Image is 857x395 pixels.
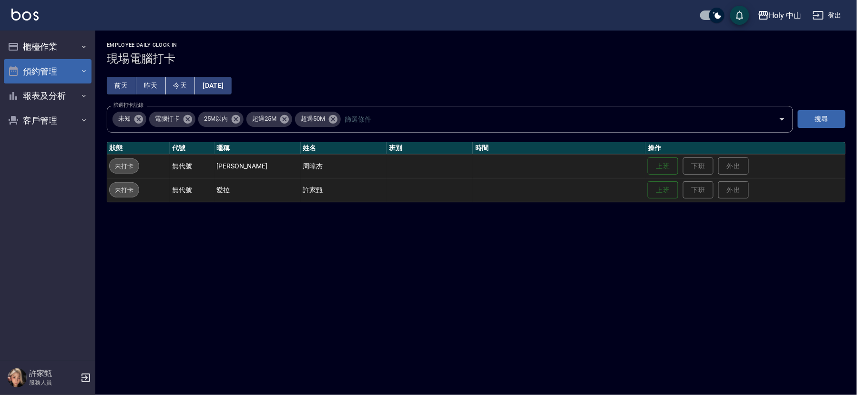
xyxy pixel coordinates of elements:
[11,9,39,21] img: Logo
[195,77,231,94] button: [DATE]
[301,142,387,155] th: 姓名
[170,142,214,155] th: 代號
[246,112,292,127] div: 超過25M
[107,52,846,65] h3: 現場電腦打卡
[4,83,92,108] button: 報表及分析
[170,154,214,178] td: 無代號
[113,102,143,109] label: 篩選打卡記錄
[645,142,846,155] th: 操作
[730,6,749,25] button: save
[387,142,473,155] th: 班別
[648,181,678,199] button: 上班
[809,7,846,24] button: 登出
[4,108,92,133] button: 客戶管理
[110,185,139,195] span: 未打卡
[110,161,139,171] span: 未打卡
[648,157,678,175] button: 上班
[295,112,341,127] div: 超過50M
[295,114,331,124] span: 超過50M
[112,112,146,127] div: 未知
[214,154,301,178] td: [PERSON_NAME]
[136,77,166,94] button: 昨天
[214,142,301,155] th: 暱稱
[775,112,790,127] button: Open
[107,142,170,155] th: 狀態
[112,114,136,124] span: 未知
[29,369,78,378] h5: 許家甄
[4,59,92,84] button: 預約管理
[769,10,802,21] div: Holy 中山
[170,178,214,202] td: 無代號
[107,77,136,94] button: 前天
[754,6,806,25] button: Holy 中山
[198,114,234,124] span: 25M以內
[198,112,244,127] div: 25M以內
[149,112,195,127] div: 電腦打卡
[4,34,92,59] button: 櫃檯作業
[342,111,762,127] input: 篩選條件
[301,154,387,178] td: 周暐杰
[29,378,78,387] p: 服務人員
[149,114,185,124] span: 電腦打卡
[246,114,282,124] span: 超過25M
[107,42,846,48] h2: Employee Daily Clock In
[473,142,645,155] th: 時間
[214,178,301,202] td: 愛拉
[798,110,846,128] button: 搜尋
[301,178,387,202] td: 許家甄
[166,77,195,94] button: 今天
[8,368,27,387] img: Person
